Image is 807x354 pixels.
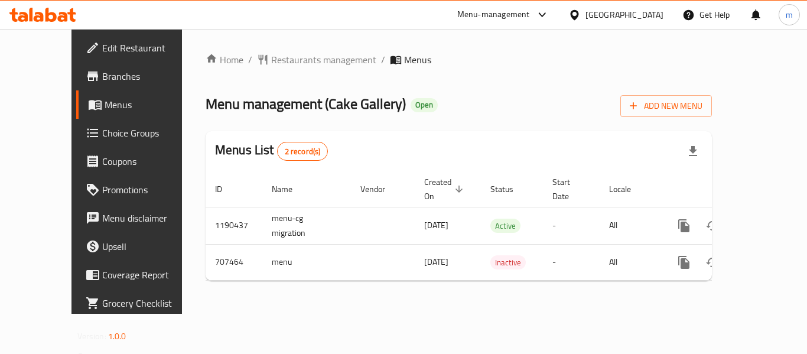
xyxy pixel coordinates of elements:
[206,53,712,67] nav: breadcrumb
[102,126,197,140] span: Choice Groups
[102,41,197,55] span: Edit Restaurant
[102,268,197,282] span: Coverage Report
[411,98,438,112] div: Open
[76,62,206,90] a: Branches
[543,244,600,280] td: -
[660,171,793,207] th: Actions
[76,261,206,289] a: Coverage Report
[272,182,308,196] span: Name
[76,289,206,317] a: Grocery Checklist
[490,255,526,269] div: Inactive
[102,239,197,254] span: Upsell
[490,219,520,233] span: Active
[786,8,793,21] span: m
[698,248,727,277] button: Change Status
[609,182,646,196] span: Locale
[262,207,351,244] td: menu-cg migration
[490,219,520,233] div: Active
[76,176,206,204] a: Promotions
[424,254,448,269] span: [DATE]
[381,53,385,67] li: /
[424,217,448,233] span: [DATE]
[206,244,262,280] td: 707464
[360,182,401,196] span: Vendor
[278,146,328,157] span: 2 record(s)
[679,137,707,165] div: Export file
[102,296,197,310] span: Grocery Checklist
[698,212,727,240] button: Change Status
[490,256,526,269] span: Inactive
[271,53,376,67] span: Restaurants management
[670,248,698,277] button: more
[206,171,793,281] table: enhanced table
[76,232,206,261] a: Upsell
[206,53,243,67] a: Home
[585,8,663,21] div: [GEOGRAPHIC_DATA]
[215,182,237,196] span: ID
[543,207,600,244] td: -
[552,175,585,203] span: Start Date
[76,204,206,232] a: Menu disclaimer
[102,183,197,197] span: Promotions
[630,99,702,113] span: Add New Menu
[206,207,262,244] td: 1190437
[76,34,206,62] a: Edit Restaurant
[600,244,660,280] td: All
[77,329,106,344] span: Version:
[215,141,328,161] h2: Menus List
[108,329,126,344] span: 1.0.0
[600,207,660,244] td: All
[105,98,197,112] span: Menus
[257,53,376,67] a: Restaurants management
[411,100,438,110] span: Open
[620,95,712,117] button: Add New Menu
[424,175,467,203] span: Created On
[102,69,197,83] span: Branches
[262,244,351,280] td: menu
[670,212,698,240] button: more
[102,211,197,225] span: Menu disclaimer
[248,53,252,67] li: /
[457,8,530,22] div: Menu-management
[206,90,406,117] span: Menu management ( Cake Gallery )
[76,147,206,176] a: Coupons
[277,142,328,161] div: Total records count
[404,53,431,67] span: Menus
[102,154,197,168] span: Coupons
[76,119,206,147] a: Choice Groups
[76,90,206,119] a: Menus
[490,182,529,196] span: Status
